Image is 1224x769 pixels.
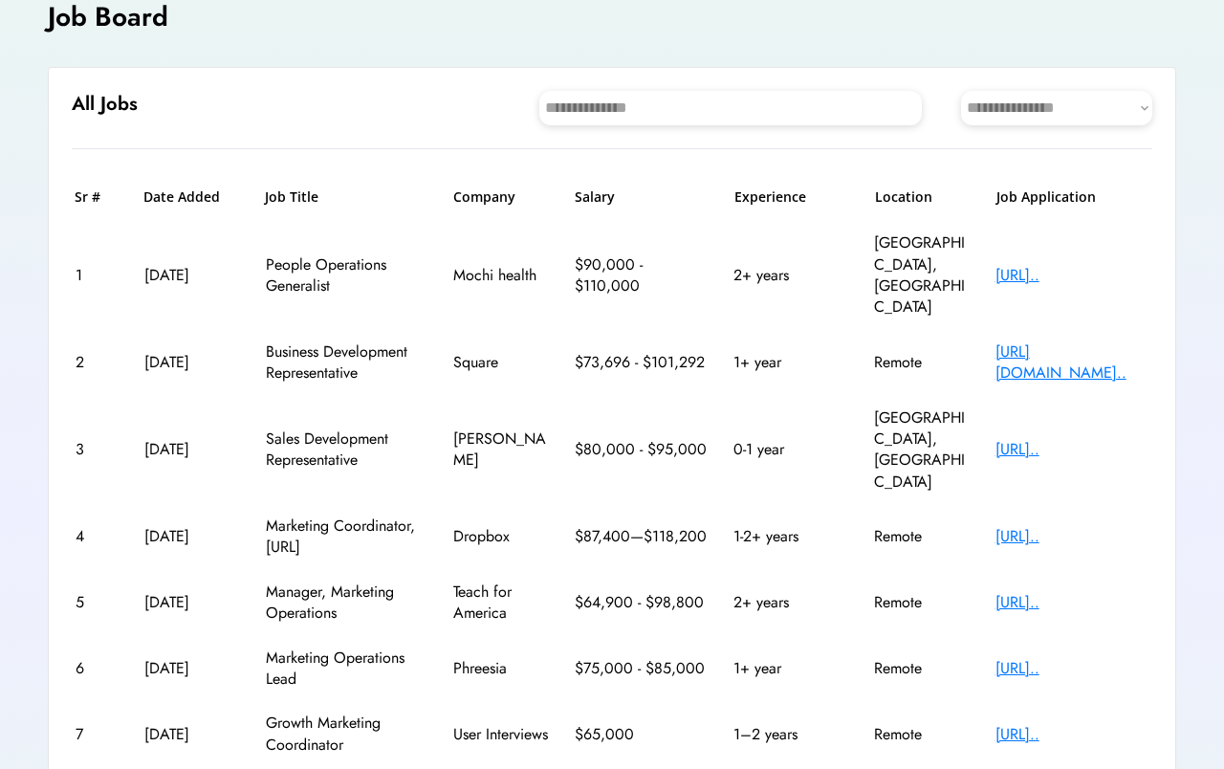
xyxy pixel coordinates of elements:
h6: Company [453,187,549,207]
div: $73,696 - $101,292 [575,352,709,373]
h6: Job Application [996,187,1149,207]
div: Square [453,352,549,373]
div: [PERSON_NAME] [453,428,549,472]
div: $87,400—$118,200 [575,526,709,547]
h6: Salary [575,187,709,207]
div: 2+ years [733,265,848,286]
div: [URL].. [995,592,1148,613]
div: [URL].. [995,439,1148,460]
div: [URL].. [995,724,1148,745]
h6: Experience [734,187,849,207]
div: $65,000 [575,724,709,745]
div: Growth Marketing Coordinator [266,713,428,756]
div: $80,000 - $95,000 [575,439,709,460]
div: Remote [874,724,970,745]
div: User Interviews [453,724,549,745]
div: 1+ year [733,352,848,373]
div: 3 [76,439,119,460]
div: Sales Development Representative [266,428,428,472]
div: 5 [76,592,119,613]
h6: Job Title [265,187,318,207]
div: [URL].. [995,658,1148,679]
div: 1+ year [733,658,848,679]
div: Marketing Operations Lead [266,648,428,691]
div: $64,900 - $98,800 [575,592,709,613]
div: Remote [874,352,970,373]
div: [DATE] [144,439,240,460]
div: [DATE] [144,724,240,745]
div: 7 [76,724,119,745]
div: Mochi health [453,265,549,286]
div: Phreesia [453,658,549,679]
div: $75,000 - $85,000 [575,658,709,679]
div: [DATE] [144,352,240,373]
div: Remote [874,592,970,613]
div: [DATE] [144,265,240,286]
div: Manager, Marketing Operations [266,582,428,625]
div: 2 [76,352,119,373]
div: [DATE] [144,592,240,613]
div: Teach for America [453,582,549,625]
div: Remote [874,658,970,679]
h6: All Jobs [72,91,138,118]
div: 1 [76,265,119,286]
div: $90,000 - $110,000 [575,254,709,297]
div: Business Development Representative [266,341,428,384]
div: Remote [874,526,970,547]
div: 4 [76,526,119,547]
div: [DATE] [144,526,240,547]
div: Dropbox [453,526,549,547]
div: [URL].. [995,526,1148,547]
div: [GEOGRAPHIC_DATA], [GEOGRAPHIC_DATA] [874,232,970,319]
div: 6 [76,658,119,679]
h6: Date Added [143,187,239,207]
h6: Sr # [75,187,118,207]
div: 1-2+ years [733,526,848,547]
div: [GEOGRAPHIC_DATA], [GEOGRAPHIC_DATA] [874,407,970,494]
div: Marketing Coordinator, [URL] [266,516,428,559]
div: [URL][DOMAIN_NAME].. [995,341,1148,384]
div: People Operations Generalist [266,254,428,297]
div: 1–2 years [733,724,848,745]
div: 2+ years [733,592,848,613]
div: 0-1 year [733,439,848,460]
div: [DATE] [144,658,240,679]
h6: Location [875,187,971,207]
div: [URL].. [995,265,1148,286]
